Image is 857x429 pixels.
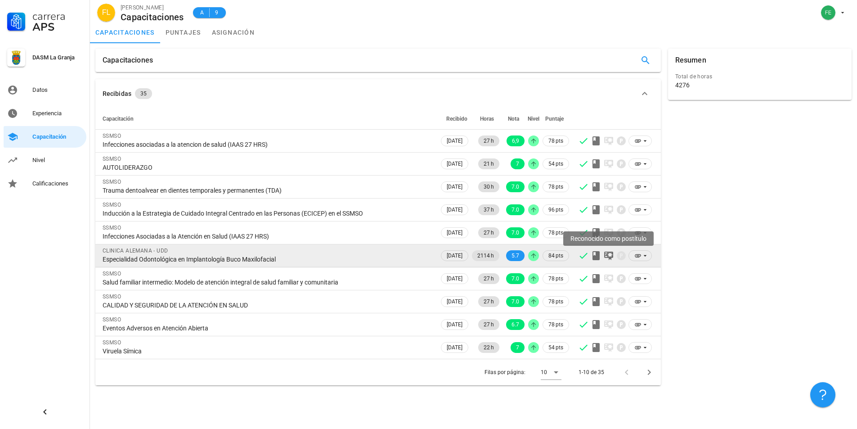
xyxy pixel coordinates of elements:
[140,88,147,99] span: 35
[512,181,519,192] span: 7.0
[447,274,462,284] span: [DATE]
[32,86,83,94] div: Datos
[447,182,462,192] span: [DATE]
[484,204,494,215] span: 37 h
[4,173,86,194] a: Calificaciones
[32,180,83,187] div: Calificaciones
[103,248,168,254] span: CLINICA ALEMANA - UDD
[526,108,541,130] th: Nivel
[95,108,439,130] th: Capacitación
[4,79,86,101] a: Datos
[103,225,121,231] span: SSMSO
[512,319,519,330] span: 6.7
[480,116,494,122] span: Horas
[548,136,563,145] span: 78 pts
[484,296,494,307] span: 27 h
[512,204,519,215] span: 7.0
[548,297,563,306] span: 78 pts
[103,271,121,277] span: SSMSO
[447,136,462,146] span: [DATE]
[32,54,83,61] div: DASM La Granja
[484,273,494,284] span: 27 h
[103,324,432,332] div: Eventos Adversos en Atención Abierta
[32,11,83,22] div: Carrera
[512,250,519,261] span: 5.7
[484,319,494,330] span: 27 h
[821,5,835,20] div: avatar
[32,110,83,117] div: Experiencia
[102,4,111,22] span: FL
[528,116,539,122] span: Nivel
[484,158,494,169] span: 21 h
[541,368,547,376] div: 10
[512,273,519,284] span: 7.0
[541,365,561,379] div: 10Filas por página:
[90,22,160,43] a: capacitaciones
[439,108,470,130] th: Recibido
[103,163,432,172] div: AUTOLIDERAZGO
[501,108,526,130] th: Nota
[121,3,184,12] div: [PERSON_NAME]
[103,49,153,72] div: Capacitaciones
[206,22,260,43] a: asignación
[32,22,83,32] div: APS
[121,12,184,22] div: Capacitaciones
[103,133,121,139] span: SSMSO
[477,250,494,261] span: 2114 h
[516,158,519,169] span: 7
[447,159,462,169] span: [DATE]
[32,157,83,164] div: Nivel
[103,209,432,217] div: Inducción a la Estrategia de Cuidado Integral Centrado en las Personas (ECICEP) en el SSMSO
[103,301,432,309] div: CALIDAD Y SEGURIDAD DE LA ATENCIÓN EN SALUD
[198,8,206,17] span: A
[541,108,571,130] th: Puntaje
[447,343,462,352] span: [DATE]
[485,359,561,385] div: Filas por página:
[484,342,494,353] span: 22 h
[160,22,206,43] a: puntajes
[512,227,519,238] span: 7.0
[103,347,432,355] div: Viruela Símica
[103,255,432,263] div: Especialidad Odontológica en Implantología Buco Maxilofacial
[548,274,563,283] span: 78 pts
[103,294,121,300] span: SSMSO
[446,116,467,122] span: Recibido
[548,182,563,191] span: 78 pts
[4,126,86,148] a: Capacitación
[675,72,844,81] div: Total de horas
[470,108,501,130] th: Horas
[548,205,563,214] span: 96 pts
[516,342,519,353] span: 7
[213,8,220,17] span: 9
[4,103,86,124] a: Experiencia
[103,179,121,185] span: SSMSO
[103,116,134,122] span: Capacitación
[484,135,494,146] span: 27 h
[97,4,115,22] div: avatar
[512,296,519,307] span: 7.0
[447,205,462,215] span: [DATE]
[508,116,519,122] span: Nota
[484,227,494,238] span: 27 h
[548,343,563,352] span: 54 pts
[675,81,690,89] div: 4276
[548,320,563,329] span: 78 pts
[103,232,432,240] div: Infecciones Asociadas a la Atención en Salud (IAAS 27 HRS)
[103,186,432,194] div: Trauma dentoalvear en dientes temporales y permanentes (TDA)
[103,339,121,346] span: SSMSO
[103,140,432,149] div: Infecciones asociadas a la atencion de salud (IAAS 27 HRS)
[103,89,131,99] div: Recibidas
[548,228,563,237] span: 78 pts
[675,49,706,72] div: Resumen
[447,297,462,307] span: [DATE]
[579,368,604,376] div: 1-10 de 35
[32,133,83,140] div: Capacitación
[447,228,462,238] span: [DATE]
[103,202,121,208] span: SSMSO
[95,79,661,108] button: Recibidas 35
[512,135,519,146] span: 6,9
[447,320,462,330] span: [DATE]
[103,278,432,286] div: Salud familiar intermedio: Modelo de atención integral de salud familiar y comunitaria
[447,251,462,261] span: [DATE]
[545,116,564,122] span: Puntaje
